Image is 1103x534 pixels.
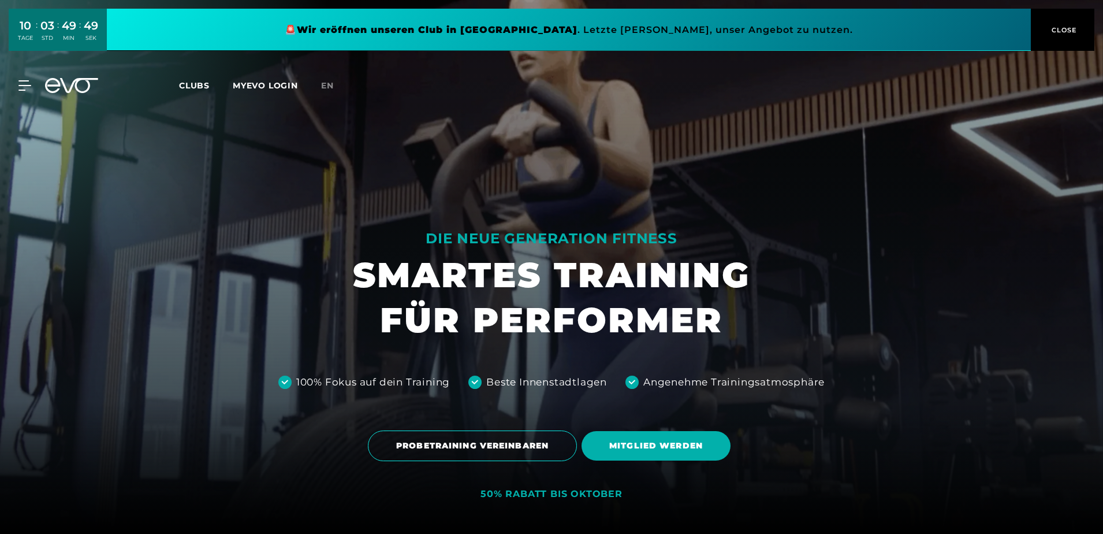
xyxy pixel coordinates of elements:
[18,17,33,34] div: 10
[353,253,750,343] h1: SMARTES TRAINING FÜR PERFORMER
[1031,9,1094,51] button: CLOSE
[396,440,549,452] span: PROBETRAINING VEREINBAREN
[480,488,623,500] div: 50% RABATT BIS OKTOBER
[609,440,703,452] span: MITGLIED WERDEN
[57,18,59,49] div: :
[84,34,98,42] div: SEK
[353,229,750,248] div: DIE NEUE GENERATION FITNESS
[62,34,76,42] div: MIN
[62,17,76,34] div: 49
[368,422,582,470] a: PROBETRAINING VEREINBAREN
[18,34,33,42] div: TAGE
[582,422,735,469] a: MITGLIED WERDEN
[296,375,450,390] div: 100% Fokus auf dein Training
[486,375,607,390] div: Beste Innenstadtlagen
[84,17,98,34] div: 49
[1049,25,1077,35] span: CLOSE
[40,17,54,34] div: 03
[40,34,54,42] div: STD
[36,18,38,49] div: :
[179,80,210,91] span: Clubs
[643,375,825,390] div: Angenehme Trainingsatmosphäre
[321,80,334,91] span: en
[321,79,348,92] a: en
[179,80,233,91] a: Clubs
[79,18,81,49] div: :
[233,80,298,91] a: MYEVO LOGIN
